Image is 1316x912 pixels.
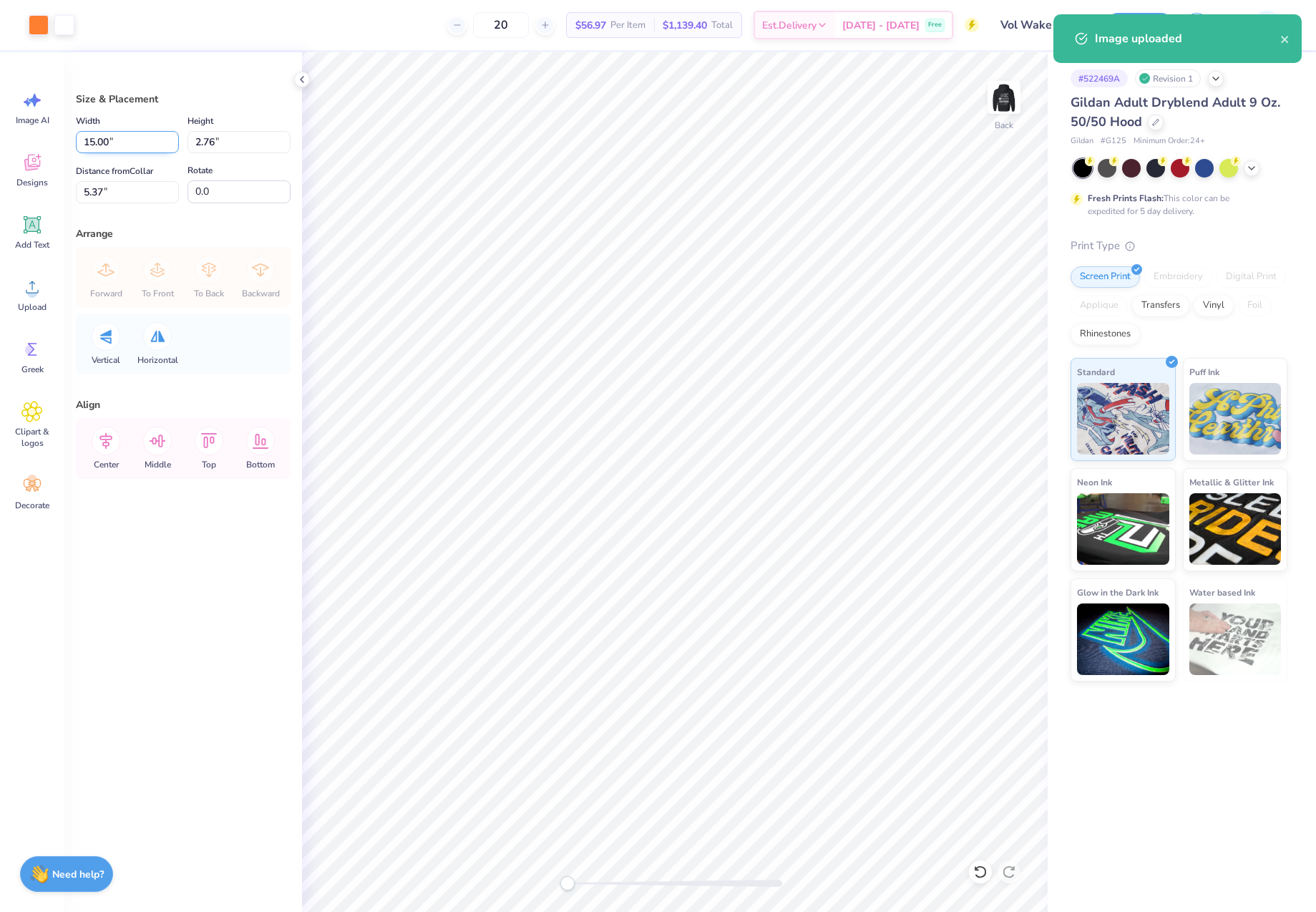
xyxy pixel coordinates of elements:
div: Foil [1238,295,1272,316]
span: Metallic & Glitter Ink [1189,475,1274,490]
span: Glow in the Dark Ink [1077,585,1159,600]
div: Arrange [76,226,291,241]
img: Metallic & Glitter Ink [1189,493,1282,565]
div: Applique [1071,295,1128,316]
div: This color can be expedited for 5 day delivery. [1088,192,1264,218]
strong: Fresh Prints Flash: [1088,193,1164,204]
div: Size & Placement [76,92,291,107]
span: Gildan Adult Dryblend Adult 9 Oz. 50/50 Hood [1071,94,1280,130]
div: Print Type [1071,238,1287,254]
label: Distance from Collar [76,162,153,180]
label: Rotate [187,162,213,179]
span: $56.97 [575,18,606,33]
span: Est. Delivery [762,18,817,33]
span: Middle [145,459,171,470]
div: Revision 1 [1135,69,1201,87]
div: Accessibility label [560,876,575,891]
div: Embroidery [1144,266,1212,288]
span: Upload [18,301,47,313]
div: Digital Print [1217,266,1286,288]
div: Image uploaded [1095,30,1280,47]
img: Water based Ink [1189,603,1282,675]
img: Cedric Diasanta [1252,11,1281,39]
input: Untitled Design [990,11,1095,39]
span: Free [928,20,942,30]
button: close [1280,30,1290,47]
span: $1,139.40 [663,18,707,33]
input: – – [473,12,529,38]
div: Rhinestones [1071,324,1140,345]
label: Height [187,112,213,130]
div: Back [995,119,1013,132]
span: Vertical [92,354,120,366]
div: Transfers [1132,295,1189,316]
span: Bottom [246,459,275,470]
img: Neon Ink [1077,493,1169,565]
span: Gildan [1071,135,1093,147]
span: Image AI [16,115,49,126]
span: Horizontal [137,354,178,366]
span: Total [711,18,733,33]
strong: Need help? [52,868,104,881]
div: Screen Print [1071,266,1140,288]
div: # 522469A [1071,69,1128,87]
span: [DATE] - [DATE] [842,18,920,33]
span: Minimum Order: 24 + [1134,135,1205,147]
span: Puff Ink [1189,364,1219,379]
span: Per Item [610,18,645,33]
a: CD [1227,11,1287,39]
img: Back [990,83,1018,112]
img: Puff Ink [1189,383,1282,455]
span: Clipart & logos [9,426,56,449]
span: Greek [21,364,44,375]
span: Center [94,459,119,470]
div: Align [76,397,291,412]
span: Water based Ink [1189,585,1255,600]
img: Standard [1077,383,1169,455]
label: Width [76,112,100,130]
span: Top [202,459,216,470]
span: # G125 [1101,135,1126,147]
div: Vinyl [1194,295,1234,316]
span: Add Text [15,239,49,251]
span: Standard [1077,364,1115,379]
img: Glow in the Dark Ink [1077,603,1169,675]
span: Neon Ink [1077,475,1112,490]
span: Decorate [15,500,49,511]
span: Designs [16,177,48,188]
